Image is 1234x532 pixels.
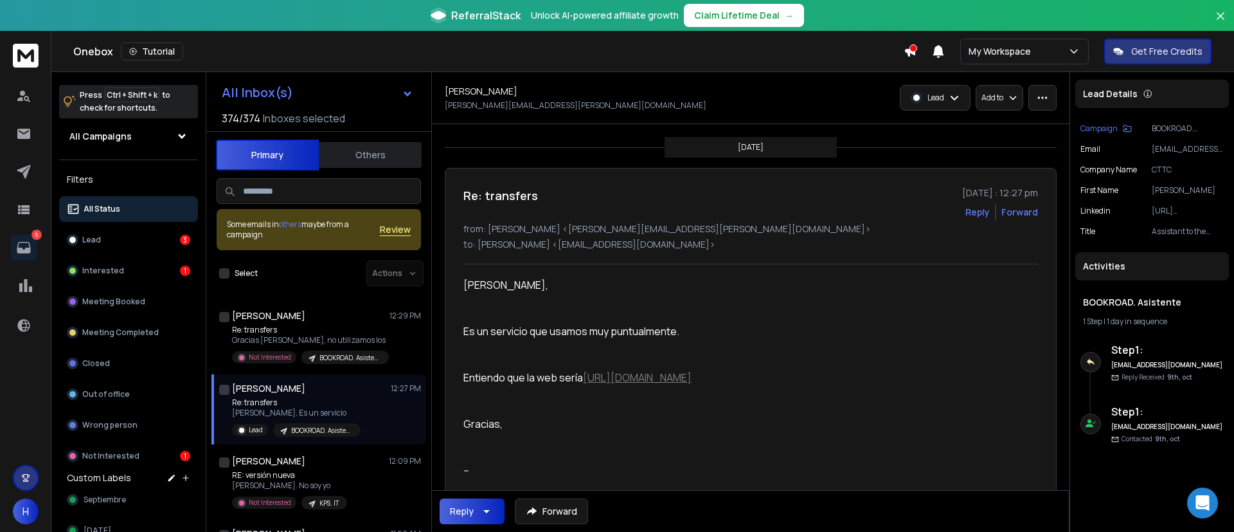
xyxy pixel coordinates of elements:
[82,358,110,369] p: Closed
[1155,434,1180,443] span: 9th, oct
[211,80,424,105] button: All Inbox(s)
[463,463,839,509] p: --
[232,481,347,491] p: [PERSON_NAME]. No soy yo
[1080,206,1111,216] p: linkedin
[59,381,198,407] button: Out of office
[389,456,421,466] p: 12:09 PM
[445,85,517,98] h1: [PERSON_NAME]
[531,9,679,22] p: Unlock AI-powered affiliate growth
[13,499,39,524] button: H
[249,425,263,435] p: Lead
[249,353,291,362] p: Not Interested
[440,499,505,524] button: Reply
[1167,372,1192,381] span: 9th, oct
[1152,124,1224,134] p: BOOKROAD. Asistente
[1104,39,1212,64] button: Get Free Credits
[82,266,124,276] p: Interested
[222,86,293,99] h1: All Inbox(s)
[249,498,291,508] p: Not Interested
[232,309,305,322] h1: [PERSON_NAME]
[583,371,692,385] a: [URL][DOMAIN_NAME]
[232,398,361,408] p: Re: transfers
[1152,165,1224,175] p: CTTC
[1152,185,1224,196] p: [PERSON_NAME]
[59,196,198,222] button: All Status
[59,124,198,149] button: All Campaigns
[59,443,198,469] button: Not Interested1
[59,487,198,513] button: Septiembre
[222,111,260,126] span: 374 / 374
[82,420,138,430] p: Wrong person
[232,408,361,418] p: [PERSON_NAME], Es un servicio
[232,455,305,468] h1: [PERSON_NAME]
[1001,206,1038,219] div: Forward
[1080,165,1137,175] p: Company Name
[450,505,474,518] div: Reply
[463,223,1038,235] p: from: [PERSON_NAME] <[PERSON_NAME][EMAIL_ADDRESS][PERSON_NAME][DOMAIN_NAME]>
[1080,124,1118,134] p: Campaign
[1122,372,1192,382] p: Reply Received
[84,204,120,214] p: All Status
[1083,316,1221,327] div: |
[515,499,588,524] button: Forward
[73,42,904,60] div: Onebox
[785,9,794,22] span: →
[232,382,305,395] h1: [PERSON_NAME]
[1187,488,1218,518] div: Open Intercom Messenger
[232,325,386,335] p: Re: transfers
[1152,144,1224,154] p: [EMAIL_ADDRESS][DOMAIN_NAME]
[82,327,159,338] p: Meeting Completed
[232,470,347,481] p: RE: versión nueva
[319,499,339,508] p: KPS. IT
[965,206,990,219] button: Reply
[445,100,706,111] p: [PERSON_NAME][EMAIL_ADDRESS][PERSON_NAME][DOMAIN_NAME]
[319,141,422,169] button: Others
[1212,8,1229,39] button: Close banner
[380,223,411,236] button: Review
[1111,422,1224,432] h6: [EMAIL_ADDRESS][DOMAIN_NAME]
[263,111,345,126] h3: Inboxes selected
[235,268,258,279] label: Select
[1107,316,1167,327] span: 1 day in sequence
[1083,87,1138,100] p: Lead Details
[67,472,131,484] h3: Custom Labels
[279,219,301,230] span: others
[962,187,1038,199] p: [DATE] : 12:27 pm
[684,4,804,27] button: Claim Lifetime Deal→
[105,87,159,102] span: Ctrl + Shift + k
[927,93,944,103] p: Lead
[59,258,198,284] button: Interested1
[180,266,190,276] div: 1
[216,140,319,170] button: Primary
[451,8,521,23] span: ReferralStack
[59,227,198,253] button: Lead3
[969,45,1036,58] p: My Workspace
[59,412,198,438] button: Wrong person
[1080,144,1100,154] p: Email
[59,170,198,188] h3: Filters
[1080,226,1095,237] p: title
[82,297,145,307] p: Meeting Booked
[69,130,132,143] h1: All Campaigns
[1111,360,1224,370] h6: [EMAIL_ADDRESS][DOMAIN_NAME]
[981,93,1003,103] p: Add to
[82,235,101,245] p: Lead
[232,335,386,345] p: Gracias [PERSON_NAME], no utilizamos los
[59,320,198,345] button: Meeting Completed
[738,142,764,152] p: [DATE]
[1080,124,1132,134] button: Campaign
[1111,342,1224,358] h6: Step 1 :
[227,219,380,240] div: Some emails in maybe from a campaign
[463,370,839,385] p: Entiendo que la web sería
[391,383,421,394] p: 12:27 PM
[463,324,839,339] p: Es un servicio que usamos muy puntualmente.
[31,230,42,240] p: 5
[1083,316,1102,327] span: 1 Step
[389,311,421,321] p: 12:29 PM
[59,351,198,376] button: Closed
[80,89,170,115] p: Press to check for shortcuts.
[1131,45,1203,58] p: Get Free Credits
[84,495,126,505] span: Septiembre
